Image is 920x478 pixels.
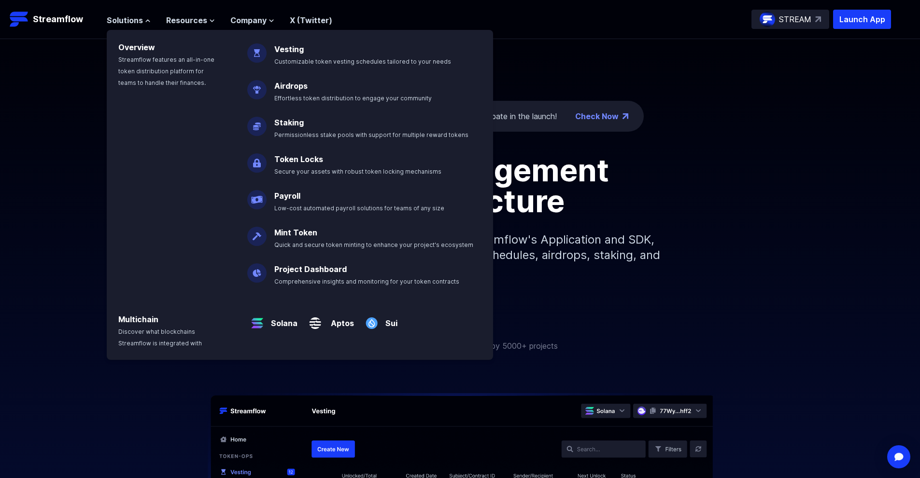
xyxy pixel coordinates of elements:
[274,58,451,65] span: Customizable token vesting schedules tailored to your needs
[325,310,354,329] a: Aptos
[274,205,444,212] span: Low-cost automated payroll solutions for teams of any size
[274,118,304,127] a: Staking
[382,310,397,329] a: Sui
[779,14,811,25] p: STREAM
[247,72,267,99] img: Airdrops
[166,14,207,26] span: Resources
[815,16,821,22] img: top-right-arrow.svg
[274,264,347,274] a: Project Dashboard
[362,306,382,333] img: Sui
[10,10,29,29] img: Streamflow Logo
[290,15,332,25] a: X (Twitter)
[107,14,151,26] button: Solutions
[10,10,97,29] a: Streamflow
[166,14,215,26] button: Resources
[274,168,441,175] span: Secure your assets with robust token locking mechanisms
[267,310,297,329] a: Solana
[247,182,267,209] img: Payroll
[33,13,83,26] p: Streamflow
[274,241,473,248] span: Quick and secure token minting to enhance your project's ecosystem
[887,445,910,468] div: Open Intercom Messenger
[575,110,619,122] a: Check Now
[274,154,323,164] a: Token Locks
[247,36,267,63] img: Vesting
[274,278,459,285] span: Comprehensive insights and monitoring for your token contracts
[274,131,468,138] span: Permissionless stake pools with support for multiple reward tokens
[118,42,155,52] a: Overview
[118,328,202,347] span: Discover what blockchains Streamflow is integrated with
[461,340,558,352] p: Trusted by 5000+ projects
[833,10,891,29] button: Launch App
[118,56,214,86] span: Streamflow features an all-in-one token distribution platform for teams to handle their finances.
[107,14,143,26] span: Solutions
[230,14,267,26] span: Company
[274,228,317,237] a: Mint Token
[623,113,628,119] img: top-right-arrow.png
[274,81,308,91] a: Airdrops
[305,306,325,333] img: Aptos
[247,256,267,283] img: Project Dashboard
[274,191,300,201] a: Payroll
[751,10,829,29] a: STREAM
[274,95,432,102] span: Effortless token distribution to engage your community
[247,146,267,173] img: Token Locks
[247,109,267,136] img: Staking
[247,219,267,246] img: Mint Token
[760,12,775,27] img: streamflow-logo-circle.png
[118,314,158,324] a: Multichain
[274,44,304,54] a: Vesting
[230,14,274,26] button: Company
[247,306,267,333] img: Solana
